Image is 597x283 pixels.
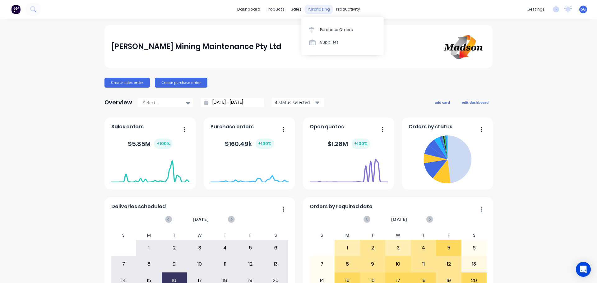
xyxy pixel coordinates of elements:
div: 13 [462,256,487,272]
div: T [360,231,386,240]
div: 6 [462,240,487,256]
div: 2 [162,240,187,256]
div: S [263,231,289,240]
span: Orders by status [409,123,452,130]
div: T [411,231,436,240]
div: 3 [386,240,410,256]
a: Suppliers [301,36,384,48]
div: + 100 % [154,139,173,149]
button: 4 status selected [271,98,324,107]
button: Create sales order [104,78,150,88]
div: Overview [104,96,132,109]
div: 1 [335,240,360,256]
div: $ 5.85M [128,139,173,149]
div: S [309,231,335,240]
div: $ 160.49k [225,139,274,149]
div: 4 [411,240,436,256]
span: Sales orders [111,123,144,130]
div: 9 [162,256,187,272]
div: 4 status selected [275,99,314,106]
div: 7 [111,256,136,272]
span: SG [581,7,586,12]
div: Suppliers [320,39,339,45]
div: productivity [333,5,363,14]
span: [DATE] [391,216,407,223]
div: F [238,231,263,240]
div: products [263,5,288,14]
a: Purchase Orders [301,23,384,36]
div: W [187,231,212,240]
div: 10 [187,256,212,272]
div: 2 [360,240,385,256]
div: 11 [411,256,436,272]
div: F [436,231,461,240]
span: Purchase orders [211,123,254,130]
div: T [212,231,238,240]
div: 8 [137,256,161,272]
div: settings [525,5,548,14]
img: Madson Mining Maintenance Pty Ltd [442,32,486,61]
div: 8 [335,256,360,272]
div: 9 [360,256,385,272]
div: sales [288,5,305,14]
div: $ 1.28M [327,139,370,149]
div: + 100 % [256,139,274,149]
div: S [111,231,137,240]
a: dashboard [234,5,263,14]
button: edit dashboard [458,98,493,106]
div: 1 [137,240,161,256]
div: 4 [213,240,238,256]
div: 13 [263,256,288,272]
div: M [335,231,360,240]
button: Create purchase order [155,78,207,88]
div: 12 [238,256,263,272]
div: Open Intercom Messenger [576,262,591,277]
span: Open quotes [310,123,344,130]
div: Purchase Orders [320,27,353,33]
div: 7 [310,256,335,272]
span: Orders by required date [310,203,373,210]
div: 10 [386,256,410,272]
div: M [136,231,162,240]
div: 12 [436,256,461,272]
div: 6 [263,240,288,256]
div: 3 [187,240,212,256]
div: 5 [238,240,263,256]
img: Factory [11,5,21,14]
div: 5 [436,240,461,256]
div: purchasing [305,5,333,14]
button: add card [431,98,454,106]
span: [DATE] [193,216,209,223]
div: T [162,231,187,240]
div: S [461,231,487,240]
div: 11 [213,256,238,272]
div: [PERSON_NAME] Mining Maintenance Pty Ltd [111,40,281,53]
div: W [385,231,411,240]
div: + 100 % [352,139,370,149]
